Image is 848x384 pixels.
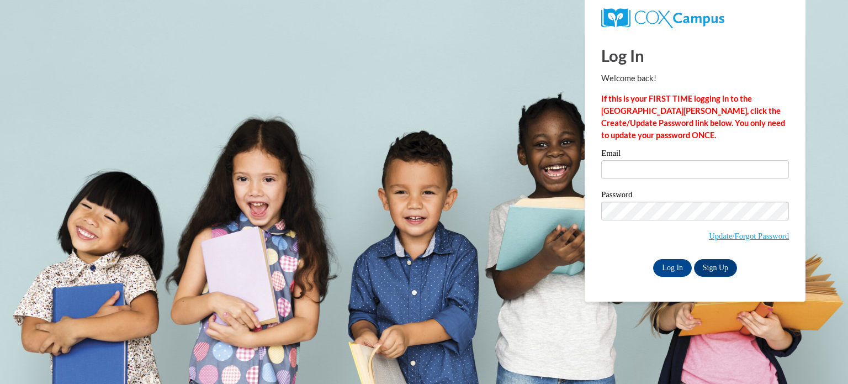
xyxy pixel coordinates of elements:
[653,259,692,277] input: Log In
[601,149,789,160] label: Email
[601,94,785,140] strong: If this is your FIRST TIME logging in to the [GEOGRAPHIC_DATA][PERSON_NAME], click the Create/Upd...
[601,8,724,28] img: COX Campus
[601,72,789,85] p: Welcome back!
[601,44,789,67] h1: Log In
[601,191,789,202] label: Password
[601,13,724,22] a: COX Campus
[709,232,789,240] a: Update/Forgot Password
[694,259,737,277] a: Sign Up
